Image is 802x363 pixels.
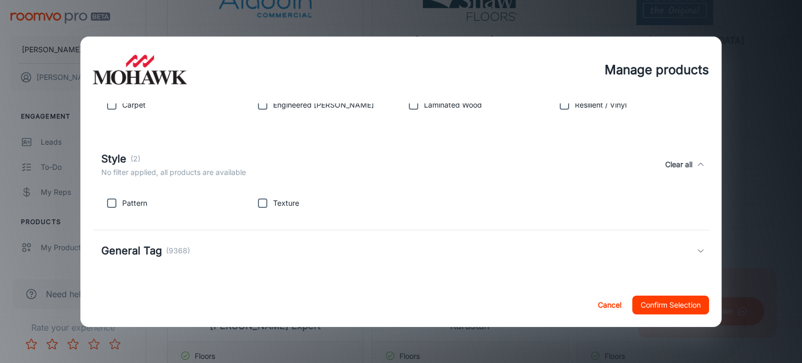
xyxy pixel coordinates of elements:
h5: Style [101,151,126,167]
button: Clear all [661,151,697,178]
h5: General Tag [101,243,162,259]
p: Laminated Wood [424,99,482,111]
img: vendor_logo_square_en-us.png [93,49,187,91]
p: (9368) [166,245,190,256]
p: Carpet [122,99,146,111]
p: Texture [273,197,299,209]
p: Engineered [PERSON_NAME] [273,99,374,111]
p: Pattern [122,197,147,209]
p: Resilient / Vinyl [575,99,627,111]
button: Cancel [593,296,626,314]
p: (2) [131,153,140,165]
p: No filter applied, all products are available [101,167,246,178]
div: Style(2)No filter applied, all products are availableClear all [93,140,710,189]
h4: Manage products [605,61,709,79]
button: Confirm Selection [632,296,709,314]
div: General Tag(9368) [93,230,710,271]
